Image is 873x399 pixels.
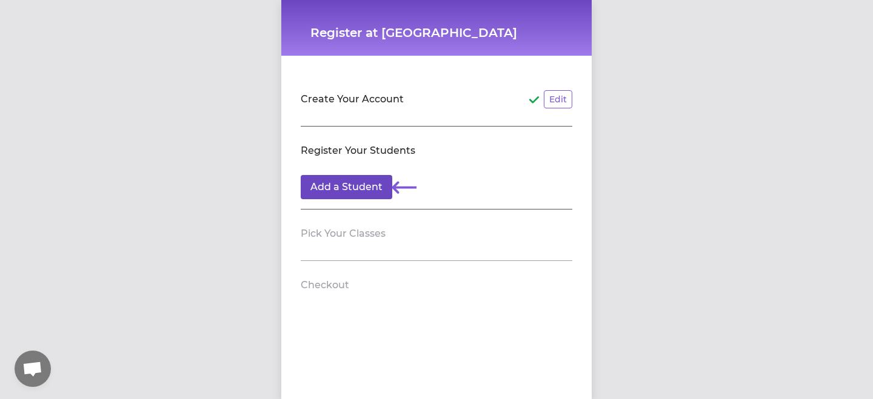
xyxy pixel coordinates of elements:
h2: Register Your Students [301,143,415,158]
h2: Pick Your Classes [301,226,386,241]
div: Open chat [15,351,51,387]
button: Add a Student [301,175,392,199]
h2: Checkout [301,278,349,292]
h1: Register at [GEOGRAPHIC_DATA] [310,24,563,41]
h2: Create Your Account [301,92,404,107]
button: Edit [544,90,572,108]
